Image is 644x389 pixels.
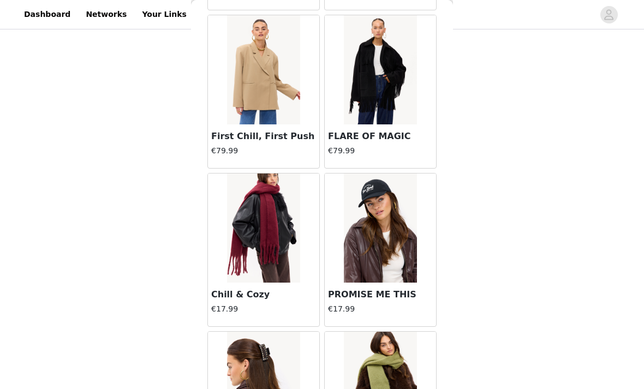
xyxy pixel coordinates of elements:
[604,6,614,23] div: avatar
[211,145,316,157] h4: €79.99
[227,173,300,283] img: Chill & Cozy
[211,130,316,143] h3: First Chill, First Push
[328,303,433,315] h4: €17.99
[344,15,416,124] img: FLARE OF MAGIC
[135,2,193,27] a: Your Links
[328,288,433,301] h3: PROMISE ME THIS
[79,2,133,27] a: Networks
[227,15,300,124] img: First Chill, First Push
[17,2,77,27] a: Dashboard
[211,288,316,301] h3: Chill & Cozy
[328,130,433,143] h3: FLARE OF MAGIC
[344,173,416,283] img: PROMISE ME THIS
[211,303,316,315] h4: €17.99
[328,145,433,157] h4: €79.99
